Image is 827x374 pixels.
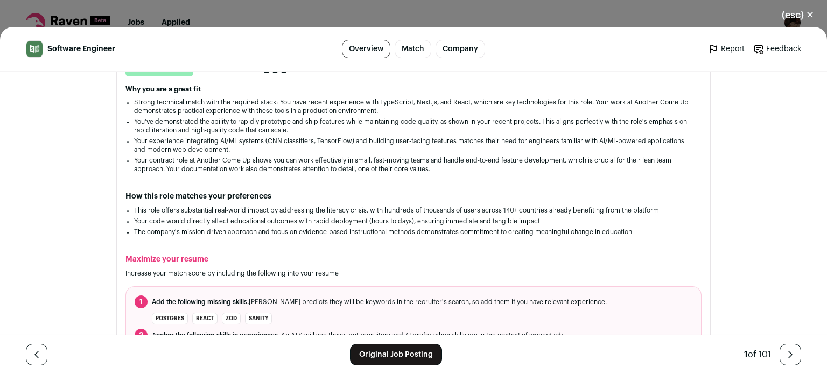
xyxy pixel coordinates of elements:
[708,44,745,54] a: Report
[152,332,278,338] span: Anchor the following skills in experiences
[192,313,218,324] li: React
[222,313,241,324] li: Zod
[152,313,188,324] li: Postgres
[395,40,431,58] a: Match
[134,117,693,135] li: You've demonstrated the ability to rapidly prototype and ship features while maintaining code qua...
[125,85,702,94] h2: Why you are a great fit
[125,254,702,265] h2: Maximize your resume
[135,295,148,308] span: 1
[47,44,115,54] span: Software Engineer
[125,269,702,278] p: Increase your match score by including the following into your resume
[135,329,148,342] span: 2
[125,191,702,202] h2: How this role matches your preferences
[350,344,442,365] a: Original Job Posting
[342,40,390,58] a: Overview
[134,217,693,225] li: Your code would directly affect educational outcomes with rapid deployment (hours to days), ensur...
[744,348,771,361] div: of 101
[134,156,693,173] li: Your contract role at Another Come Up shows you can work effectively in small, fast-moving teams ...
[744,350,748,359] span: 1
[436,40,485,58] a: Company
[769,3,827,27] button: Close modal
[152,298,607,306] span: [PERSON_NAME] predicts they will be keywords in the recruiter's search, so add them if you have r...
[26,41,43,57] img: 8b7713988051a83810823a5ed8102a5611224d43d1ff57e4b7742cf17148b0df.jpg
[532,332,565,338] i: recent job.
[152,299,249,305] span: Add the following missing skills.
[134,228,693,236] li: The company's mission-driven approach and focus on evidence-based instructional methods demonstra...
[134,98,693,115] li: Strong technical match with the required stack: You have recent experience with TypeScript, Next....
[152,331,565,340] span: . An ATS will see these, but recruiters and AI prefer when skills are in the context of a
[134,137,693,154] li: Your experience integrating AI/ML systems (CNN classifiers, TensorFlow) and building user-facing ...
[753,44,801,54] a: Feedback
[134,206,693,215] li: This role offers substantial real-world impact by addressing the literacy crisis, with hundreds o...
[245,313,272,324] li: Sanity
